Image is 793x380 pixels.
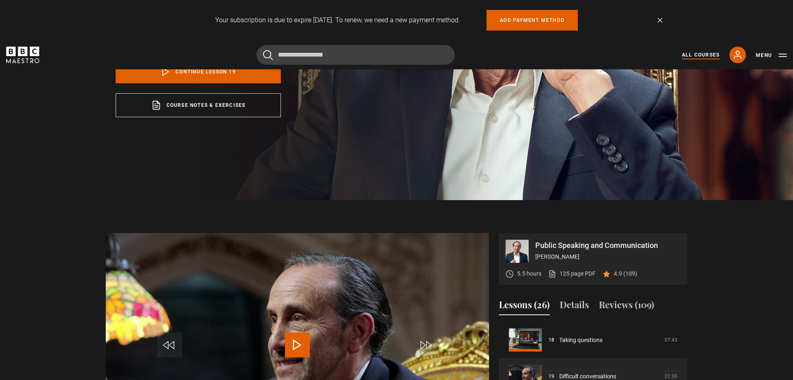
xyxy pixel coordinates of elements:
p: 4.9 (109) [614,269,637,278]
p: Public Speaking and Communication [535,242,681,249]
a: Course notes & exercises [116,93,281,117]
input: Search [256,45,455,65]
button: Reviews (109) [599,298,654,315]
a: Taking questions [559,336,603,345]
a: All Courses [682,51,719,59]
button: Submit the search query [263,50,273,60]
a: 125 page PDF [548,269,596,278]
p: 5.5 hours [517,269,541,278]
a: Add payment method [487,10,578,31]
button: Toggle navigation [756,51,787,59]
p: Your subscription is due to expire [DATE]. To renew, we need a new payment method. [215,15,460,25]
button: Lessons (26) [499,298,550,315]
button: Details [560,298,589,315]
p: [PERSON_NAME] [535,253,681,261]
a: Continue lesson 19 [116,60,281,83]
svg: BBC Maestro [6,47,39,63]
